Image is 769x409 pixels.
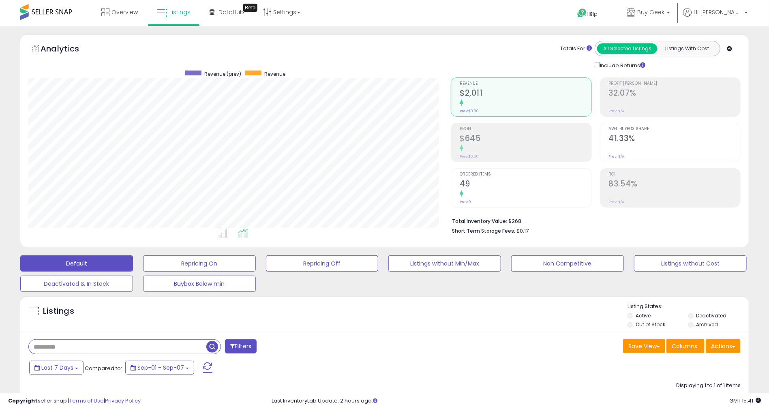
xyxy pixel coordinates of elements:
p: Listing States: [628,303,749,310]
small: Prev: $0.00 [460,154,479,159]
span: Avg. Buybox Share [609,127,740,131]
strong: Copyright [8,397,38,405]
span: Compared to: [85,364,122,372]
b: Total Inventory Value: [452,218,507,225]
span: Buy Geek [637,8,664,16]
div: Include Returns [589,60,655,69]
a: Help [571,2,614,26]
h2: 49 [460,179,591,190]
a: Privacy Policy [105,397,141,405]
button: Default [20,255,133,272]
span: Listings [169,8,191,16]
h2: $645 [460,134,591,145]
span: Revenue (prev) [204,71,241,77]
h2: $2,011 [460,88,591,99]
a: Hi [PERSON_NAME] [683,8,748,26]
small: Prev: N/A [609,154,625,159]
label: Active [636,312,651,319]
span: $0.17 [516,227,529,235]
span: Revenue [264,71,285,77]
small: Prev: $0.00 [460,109,479,113]
button: Listings without Cost [634,255,747,272]
button: Listings without Min/Max [388,255,501,272]
div: seller snap | | [8,397,141,405]
span: Help [587,11,598,17]
h5: Analytics [41,43,95,56]
button: Last 7 Days [29,361,84,375]
button: Actions [706,339,741,353]
h2: 32.07% [609,88,740,99]
button: Sep-01 - Sep-07 [125,361,194,375]
button: Filters [225,339,257,353]
span: Profit [PERSON_NAME] [609,81,740,86]
button: Save View [623,339,665,353]
button: All Selected Listings [597,43,658,54]
button: Repricing On [143,255,256,272]
span: 2025-09-15 15:41 GMT [729,397,761,405]
span: Ordered Items [460,172,591,177]
span: Columns [672,342,697,350]
label: Out of Stock [636,321,666,328]
small: Prev: 0 [460,199,471,204]
i: Get Help [577,8,587,18]
button: Columns [666,339,705,353]
h5: Listings [43,306,74,317]
h2: 83.54% [609,179,740,190]
li: $268 [452,216,735,225]
span: Revenue [460,81,591,86]
label: Deactivated [696,312,727,319]
div: Last InventoryLab Update: 2 hours ago. [272,397,761,405]
span: Overview [111,8,138,16]
span: DataHub [218,8,244,16]
button: Repricing Off [266,255,379,272]
a: Terms of Use [69,397,104,405]
div: Displaying 1 to 1 of 1 items [676,382,741,390]
button: Non Competitive [511,255,624,272]
button: Buybox Below min [143,276,256,292]
div: Totals For [560,45,592,53]
b: Short Term Storage Fees: [452,227,515,234]
span: Hi [PERSON_NAME] [694,8,742,16]
small: Prev: N/A [609,199,625,204]
button: Listings With Cost [657,43,718,54]
button: Deactivated & In Stock [20,276,133,292]
label: Archived [696,321,718,328]
span: Sep-01 - Sep-07 [137,364,184,372]
small: Prev: N/A [609,109,625,113]
div: Tooltip anchor [243,4,257,12]
span: Profit [460,127,591,131]
span: Last 7 Days [41,364,73,372]
h2: 41.33% [609,134,740,145]
span: ROI [609,172,740,177]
